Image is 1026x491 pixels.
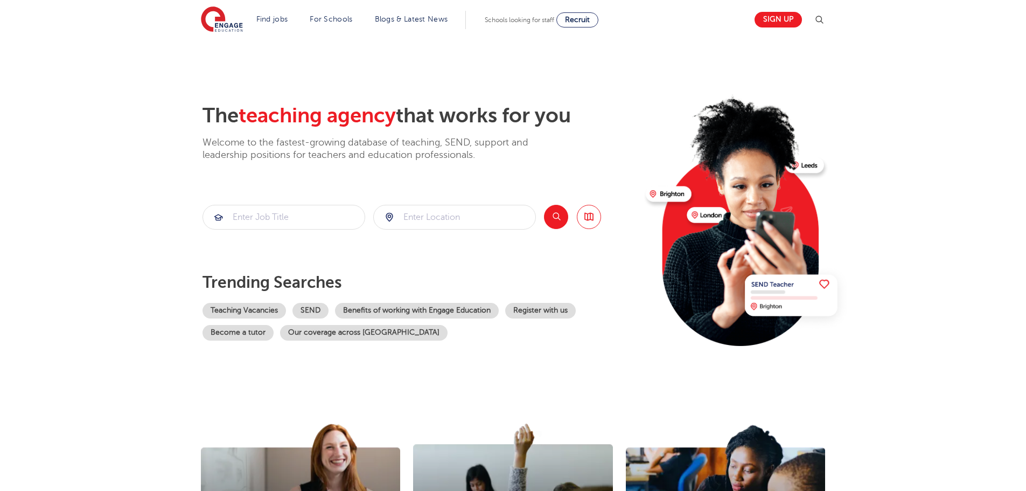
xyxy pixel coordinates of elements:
[505,303,576,319] a: Register with us
[565,16,590,24] span: Recruit
[256,15,288,23] a: Find jobs
[239,104,396,127] span: teaching agency
[755,12,802,27] a: Sign up
[203,103,637,128] h2: The that works for you
[203,273,637,292] p: Trending searches
[292,303,329,319] a: SEND
[203,303,286,319] a: Teaching Vacancies
[556,12,598,27] a: Recruit
[203,205,365,230] div: Submit
[310,15,352,23] a: For Schools
[203,205,365,229] input: Submit
[280,325,448,341] a: Our coverage across [GEOGRAPHIC_DATA]
[544,205,568,229] button: Search
[201,6,243,33] img: Engage Education
[335,303,499,319] a: Benefits of working with Engage Education
[203,136,558,162] p: Welcome to the fastest-growing database of teaching, SEND, support and leadership positions for t...
[373,205,536,230] div: Submit
[375,15,448,23] a: Blogs & Latest News
[374,205,535,229] input: Submit
[203,325,274,341] a: Become a tutor
[485,16,554,24] span: Schools looking for staff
